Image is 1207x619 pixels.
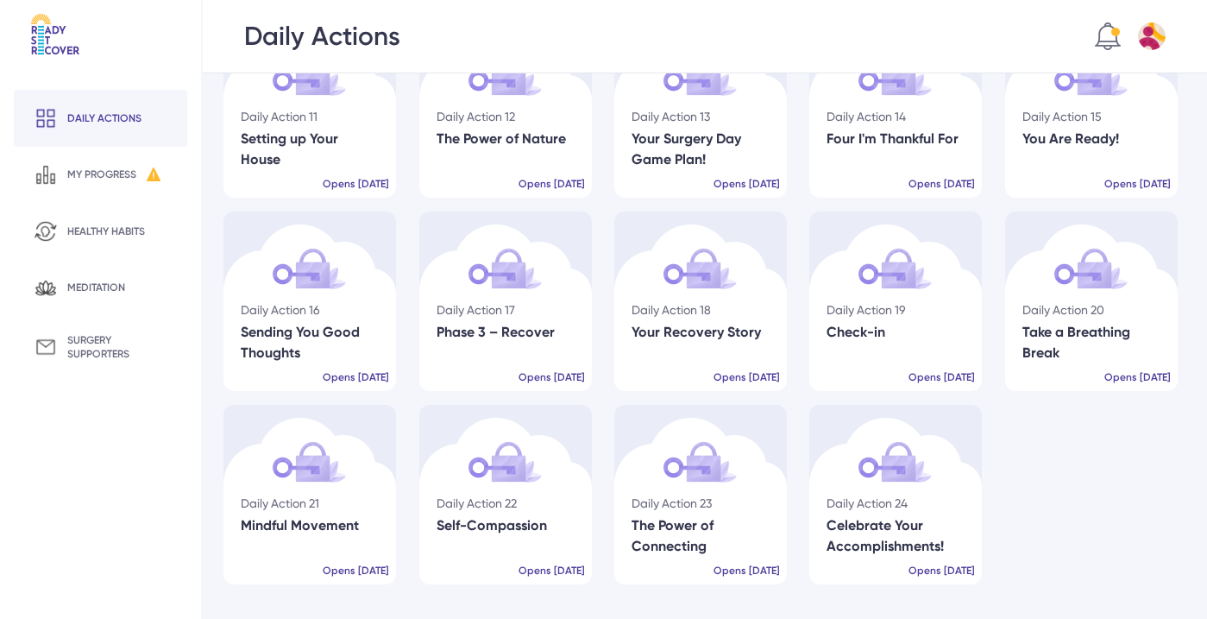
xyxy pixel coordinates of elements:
[519,370,585,384] div: Opens [DATE]
[519,177,585,191] div: Opens [DATE]
[714,564,780,578] div: Opens [DATE]
[827,322,965,343] div: Check-in
[437,301,575,319] div: Daily Action 17
[223,212,396,379] img: Locked
[714,370,780,384] div: Opens [DATE]
[632,301,770,319] div: Daily Action 18
[35,220,57,243] img: Healthy habits icn
[35,107,57,129] img: Daily action icn
[147,167,160,181] img: Warning
[67,111,141,125] div: Daily actions
[632,108,770,125] div: Daily Action 13
[323,564,389,578] div: Opens [DATE]
[244,21,400,52] div: Daily Actions
[419,212,592,379] img: Locked
[14,316,187,378] a: Surgery supporters icn surgery supporters
[14,147,187,204] a: My progress icn my progress Warning
[241,322,379,363] div: Sending You Good Thoughts
[31,14,79,55] img: Logo
[614,405,787,572] img: Locked
[437,322,575,343] div: Phase 3 – Recover
[241,301,379,319] div: Daily Action 16
[908,564,975,578] div: Opens [DATE]
[809,212,982,379] img: Locked
[35,336,57,358] img: Surgery supporters icn
[437,108,575,125] div: Daily Action 12
[1022,129,1160,149] div: You Are Ready!
[827,495,965,512] div: Daily Action 24
[1005,212,1178,379] img: Locked
[14,203,187,260] a: Healthy habits icn healthy habits
[323,370,389,384] div: Opens [DATE]
[827,301,965,319] div: Daily Action 19
[908,370,975,384] div: Opens [DATE]
[223,405,396,572] img: Locked
[67,224,145,238] div: healthy habits
[827,129,965,149] div: Four I'm Thankful For
[1022,301,1160,319] div: Daily Action 20
[67,333,167,361] div: surgery supporters
[908,177,975,191] div: Opens [DATE]
[809,405,982,572] img: Locked
[14,14,187,90] a: Logo
[241,129,379,170] div: Setting up Your House
[1104,370,1171,384] div: Opens [DATE]
[323,177,389,191] div: Opens [DATE]
[419,405,592,572] img: Locked
[241,515,379,536] div: Mindful Movement
[67,167,136,181] div: my progress
[632,515,770,557] div: The Power of Connecting
[1138,22,1166,50] img: Default profile pic 10
[437,129,575,149] div: The Power of Nature
[614,212,787,379] img: Locked
[241,108,379,125] div: Daily Action 11
[714,177,780,191] div: Opens [DATE]
[632,322,770,343] div: Your Recovery Story
[519,564,585,578] div: Opens [DATE]
[14,260,187,317] a: Meditation icn meditation
[1022,108,1160,125] div: Daily Action 15
[1104,177,1171,191] div: Opens [DATE]
[241,495,379,512] div: Daily Action 21
[1022,322,1160,363] div: Take a Breathing Break
[437,515,575,536] div: Self-Compassion
[827,108,965,125] div: Daily Action 14
[632,495,770,512] div: Daily Action 23
[827,515,965,557] div: Celebrate Your Accomplishments!
[35,277,57,300] img: Meditation icn
[35,164,57,186] img: My progress icn
[14,90,187,147] a: Daily action icn Daily actions
[437,495,575,512] div: Daily Action 22
[67,281,125,294] div: meditation
[1095,22,1121,50] img: Notification
[632,129,770,170] div: Your Surgery Day Game Plan!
